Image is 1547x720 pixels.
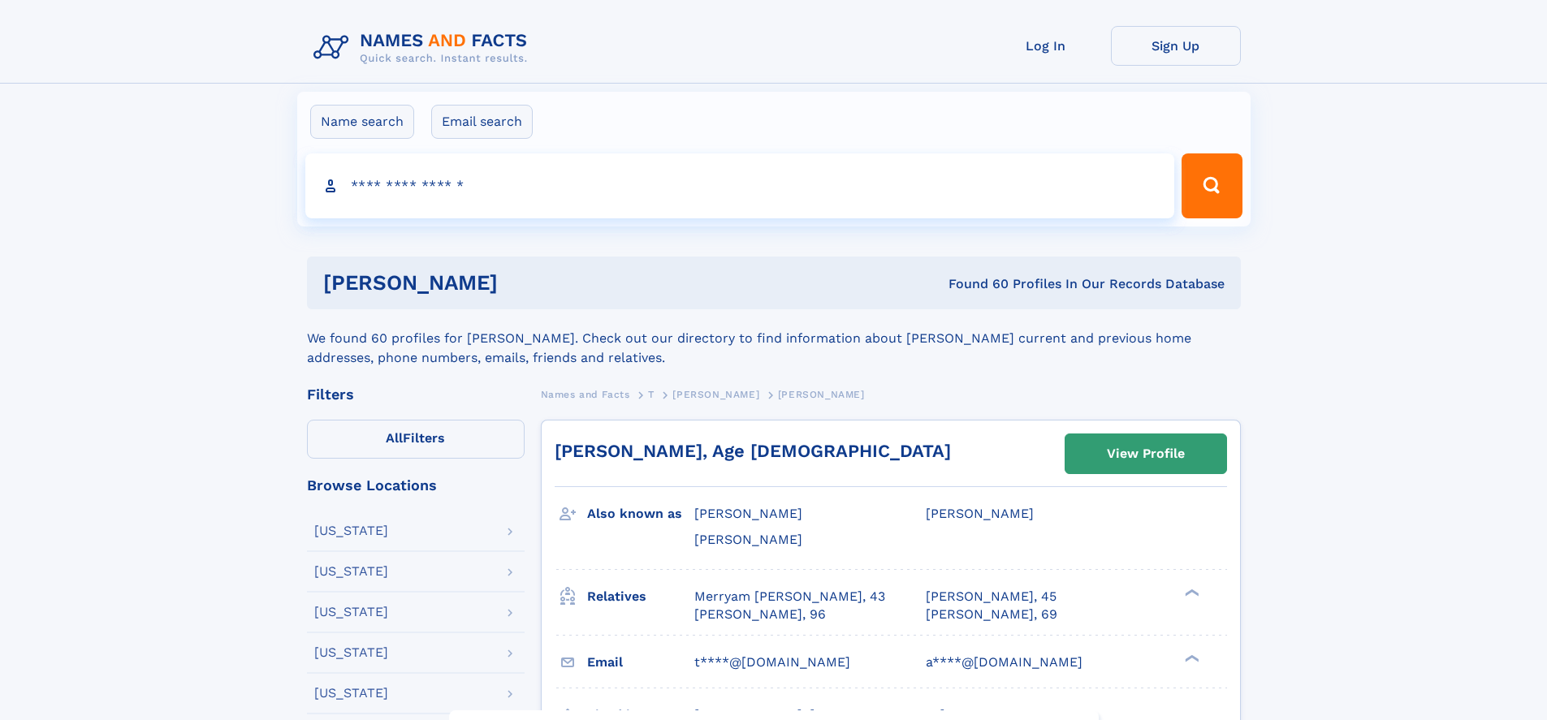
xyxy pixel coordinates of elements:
span: [PERSON_NAME] [926,506,1034,521]
h3: Email [587,649,694,676]
div: We found 60 profiles for [PERSON_NAME]. Check out our directory to find information about [PERSON... [307,309,1241,368]
div: [US_STATE] [314,687,388,700]
a: Log In [981,26,1111,66]
label: Name search [310,105,414,139]
span: [PERSON_NAME] [694,532,802,547]
div: [US_STATE] [314,646,388,659]
button: Search Button [1182,153,1242,218]
label: Email search [431,105,533,139]
a: [PERSON_NAME] [672,384,759,404]
div: [US_STATE] [314,606,388,619]
div: Found 60 Profiles In Our Records Database [723,275,1225,293]
a: T [648,384,655,404]
h3: Also known as [587,500,694,528]
a: [PERSON_NAME], 69 [926,606,1057,623]
input: search input [305,153,1175,218]
img: Logo Names and Facts [307,26,541,70]
span: [PERSON_NAME] [694,506,802,521]
div: ❯ [1181,587,1200,597]
span: All [386,430,403,446]
h3: Relatives [587,583,694,610]
a: [PERSON_NAME], Age [DEMOGRAPHIC_DATA] [555,441,951,461]
label: Filters [307,420,525,459]
a: Merryam [PERSON_NAME], 43 [694,588,885,606]
span: T [648,389,655,400]
span: [PERSON_NAME] [672,389,759,400]
div: ❯ [1181,653,1200,663]
span: [PERSON_NAME] [778,389,865,400]
div: Filters [307,387,525,402]
h1: [PERSON_NAME] [323,273,724,293]
a: Names and Facts [541,384,630,404]
div: [US_STATE] [314,565,388,578]
a: Sign Up [1111,26,1241,66]
div: View Profile [1107,435,1185,472]
a: View Profile [1065,434,1226,473]
div: Browse Locations [307,478,525,493]
a: [PERSON_NAME], 96 [694,606,826,623]
div: [US_STATE] [314,524,388,537]
a: [PERSON_NAME], 45 [926,588,1057,606]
